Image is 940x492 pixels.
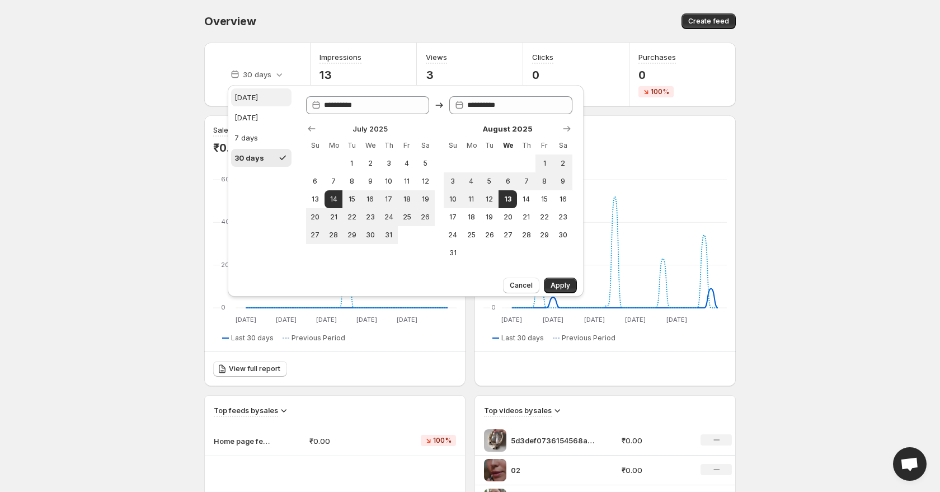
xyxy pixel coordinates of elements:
span: 1 [540,159,549,168]
span: Sa [558,141,568,150]
button: Friday July 18 2025 [398,190,416,208]
span: 23 [365,213,375,222]
p: 0 [532,68,567,82]
text: [DATE] [356,316,377,324]
text: [DATE] [501,316,522,324]
span: 100% [651,87,669,96]
button: Sunday August 24 2025 [444,226,462,244]
div: [DATE] [234,112,258,123]
span: 10 [384,177,393,186]
p: ₹0.00 [622,435,688,446]
span: 11 [467,195,476,204]
p: 0 [638,68,676,82]
span: 30 [365,231,375,240]
span: 15 [347,195,356,204]
span: 2 [365,159,375,168]
th: Sunday [444,137,462,154]
button: Friday July 11 2025 [398,172,416,190]
span: 3 [384,159,393,168]
button: Sunday August 3 2025 [444,172,462,190]
span: Sa [421,141,430,150]
span: 22 [347,213,356,222]
span: 24 [384,213,393,222]
span: 30 [558,231,568,240]
span: 16 [558,195,568,204]
button: Sunday July 13 2025 [306,190,325,208]
button: Sunday August 31 2025 [444,244,462,262]
span: 25 [402,213,412,222]
button: Thursday July 17 2025 [379,190,398,208]
span: 1 [347,159,356,168]
button: Monday August 4 2025 [462,172,481,190]
span: Tu [485,141,494,150]
button: Monday August 11 2025 [462,190,481,208]
p: Home page feed [214,435,270,447]
th: Tuesday [342,137,361,154]
button: Thursday August 14 2025 [517,190,535,208]
button: Wednesday August 20 2025 [499,208,517,226]
span: 27 [311,231,320,240]
button: Wednesday July 9 2025 [361,172,379,190]
span: 26 [485,231,494,240]
text: [DATE] [397,316,417,324]
h3: Impressions [319,51,361,63]
span: 27 [503,231,513,240]
button: Wednesday August 27 2025 [499,226,517,244]
span: 31 [384,231,393,240]
span: 9 [365,177,375,186]
span: Su [311,141,320,150]
span: 8 [347,177,356,186]
text: [DATE] [584,316,605,324]
button: Thursday August 28 2025 [517,226,535,244]
span: 22 [540,213,549,222]
span: 19 [421,195,430,204]
span: 16 [365,195,375,204]
button: Thursday July 24 2025 [379,208,398,226]
button: Thursday August 21 2025 [517,208,535,226]
span: Last 30 days [501,334,544,343]
p: ₹0.00 [213,141,243,154]
button: Friday August 22 2025 [535,208,554,226]
button: Thursday August 7 2025 [517,172,535,190]
button: Wednesday August 6 2025 [499,172,517,190]
span: 13 [311,195,320,204]
button: Friday August 29 2025 [535,226,554,244]
span: 10 [448,195,458,204]
button: Saturday August 30 2025 [554,226,572,244]
span: 13 [503,195,513,204]
p: 13 [319,68,361,82]
span: Overview [204,15,256,28]
span: 18 [402,195,412,204]
span: 8 [540,177,549,186]
button: Monday July 21 2025 [325,208,343,226]
h3: Sales [213,124,232,135]
text: [DATE] [625,316,646,324]
button: Tuesday July 1 2025 [342,154,361,172]
span: 6 [503,177,513,186]
p: 30 days [243,69,271,80]
span: Th [384,141,393,150]
span: 12 [485,195,494,204]
button: Monday July 28 2025 [325,226,343,244]
button: Sunday August 17 2025 [444,208,462,226]
button: 7 days [231,129,292,147]
button: Monday August 25 2025 [462,226,481,244]
text: [DATE] [236,316,256,324]
th: Tuesday [480,137,499,154]
button: [DATE] [231,109,292,126]
span: Tu [347,141,356,150]
button: Sunday July 20 2025 [306,208,325,226]
span: Su [448,141,458,150]
button: Saturday July 12 2025 [416,172,435,190]
text: 0 [221,303,225,311]
button: Cancel [503,278,539,293]
span: 14 [521,195,531,204]
button: Thursday July 3 2025 [379,154,398,172]
span: 20 [503,213,513,222]
button: Sunday July 6 2025 [306,172,325,190]
span: Create feed [688,17,729,26]
span: 28 [329,231,339,240]
button: Apply [544,278,577,293]
th: Wednesday [499,137,517,154]
th: Sunday [306,137,325,154]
